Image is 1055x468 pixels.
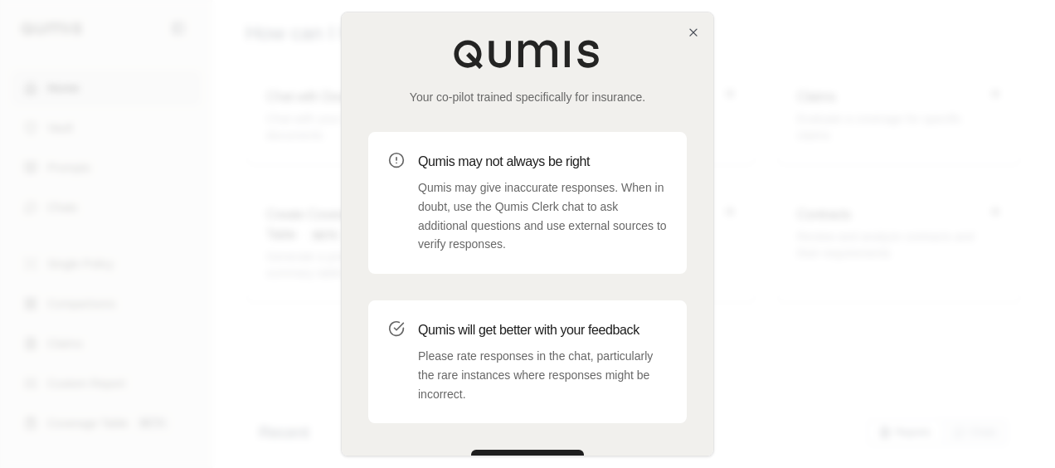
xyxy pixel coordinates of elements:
[418,152,667,172] h3: Qumis may not always be right
[418,320,667,340] h3: Qumis will get better with your feedback
[418,178,667,254] p: Qumis may give inaccurate responses. When in doubt, use the Qumis Clerk chat to ask additional qu...
[453,39,602,69] img: Qumis Logo
[368,89,687,105] p: Your co-pilot trained specifically for insurance.
[418,347,667,403] p: Please rate responses in the chat, particularly the rare instances where responses might be incor...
